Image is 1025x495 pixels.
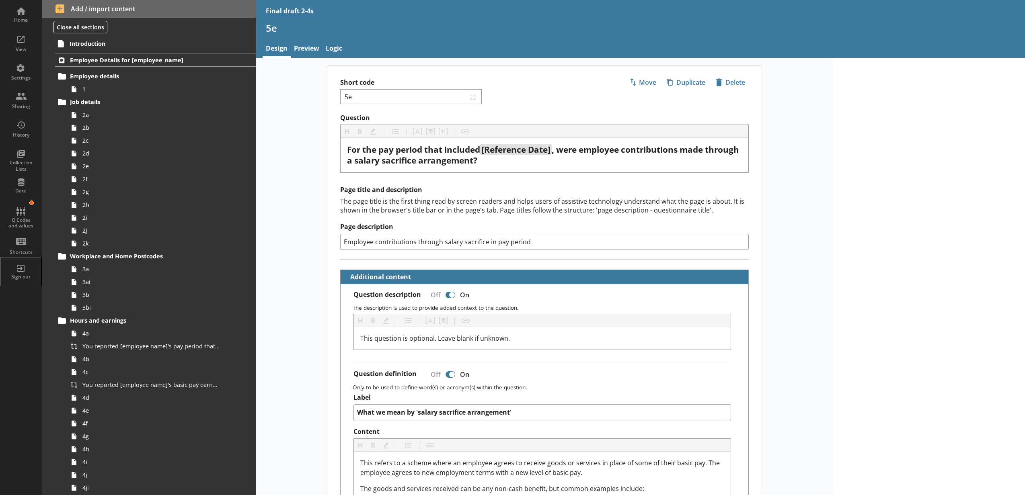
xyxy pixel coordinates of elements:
[68,430,256,443] a: 4g
[266,22,1015,34] h1: 5e
[59,70,257,96] li: Employee details1
[70,40,216,47] span: Introduction
[68,301,256,314] a: 3bi
[68,417,256,430] a: 4f
[713,76,748,89] span: Delete
[7,46,35,53] div: View
[68,147,256,160] a: 2d
[68,456,256,468] a: 4i
[347,144,741,166] span: , were employee contributions made through a salary sacrifice arrangement?
[82,162,220,170] span: 2e
[7,103,35,110] div: Sharing
[68,391,256,404] a: 4d
[82,381,220,389] span: You reported [employee name]'s basic pay earned for work carried out in the pay period that inclu...
[70,98,216,106] span: Job details
[82,201,220,209] span: 2h
[360,458,721,477] span: This refers to a scheme where an employee agrees to receive goods or services in place of some of...
[59,96,257,250] li: Job details2a2b2c2d2e2f2g2h2i2j2k
[82,432,220,440] span: 4g
[68,443,256,456] a: 4h
[82,445,220,453] span: 4h
[68,121,256,134] a: 2b
[68,481,256,494] a: 4ji
[353,393,731,402] label: Label
[68,237,256,250] a: 2k
[340,78,544,87] label: Short code
[68,83,256,96] a: 1
[55,96,256,108] a: Job details
[340,114,749,122] label: Question
[626,76,660,89] button: Move
[68,186,256,198] a: 2g
[82,137,220,144] span: 2c
[457,288,476,302] div: On
[424,288,444,302] div: Off
[353,383,742,391] p: Only to be used to define word(s) or acronym(s) within the question.
[68,263,256,276] a: 3a
[322,41,345,58] a: Logic
[68,288,256,301] a: 3b
[70,317,216,324] span: Hours and earnings
[68,173,256,186] a: 2f
[7,274,35,280] div: Sign out
[340,186,749,194] h2: Page title and description
[82,471,220,479] span: 4j
[68,468,256,481] a: 4j
[68,404,256,417] a: 4e
[55,53,256,67] a: Employee Details for [employee_name]
[360,484,644,493] span: The goods and services received can be any non-cash benefit, but common examples include:
[82,458,220,466] span: 4i
[68,160,256,173] a: 2e
[360,334,510,343] span: This question is optional. Leave blank if unknown.
[59,250,257,314] li: Workplace and Home Postcodes3a3ai3b3bi
[353,404,731,421] textarea: What we mean by 'salary sacrifice arrangement'
[68,366,256,378] a: 4c
[82,239,220,247] span: 2k
[68,340,256,353] a: You reported [employee name]'s pay period that included [Reference Date] to be [Untitled answer]....
[457,367,476,381] div: On
[353,427,731,436] label: Content
[70,72,216,80] span: Employee details
[663,76,709,89] button: Duplicate
[7,160,35,172] div: Collection Lists
[344,270,413,284] button: Additional content
[353,290,421,299] label: Question description
[82,329,220,337] span: 4a
[82,188,220,196] span: 2g
[347,144,480,155] span: For the pay period that included
[82,265,220,273] span: 3a
[626,76,659,89] span: Move
[70,252,216,260] span: Workplace and Home Postcodes
[467,93,479,100] span: 22
[53,21,107,33] button: Close all sections
[68,134,256,147] a: 2c
[82,419,220,427] span: 4f
[82,484,220,491] span: 4ji
[68,353,256,366] a: 4b
[82,124,220,131] span: 2b
[712,76,749,89] button: Delete
[82,85,220,93] span: 1
[291,41,322,58] a: Preview
[82,111,220,119] span: 2a
[82,394,220,401] span: 4d
[82,304,220,311] span: 3bi
[7,75,35,81] div: Settings
[82,175,220,183] span: 2f
[663,76,709,89] span: Duplicate
[266,6,314,15] div: Final draft 2-4s
[340,223,749,231] label: Page description
[7,17,35,23] div: Home
[70,56,216,64] span: Employee Details for [employee_name]
[82,407,220,414] span: 4e
[68,327,256,340] a: 4a
[68,378,256,391] a: You reported [employee name]'s basic pay earned for work carried out in the pay period that inclu...
[55,70,256,83] a: Employee details
[68,276,256,288] a: 3ai
[7,217,35,229] div: Q Codes and values
[82,342,220,350] span: You reported [employee name]'s pay period that included [Reference Date] to be [Untitled answer]....
[82,355,220,363] span: 4b
[481,144,551,155] span: [Reference Date]
[68,211,256,224] a: 2i
[340,197,749,215] div: The page title is the first thing read by screen readers and helps users of assistive technology ...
